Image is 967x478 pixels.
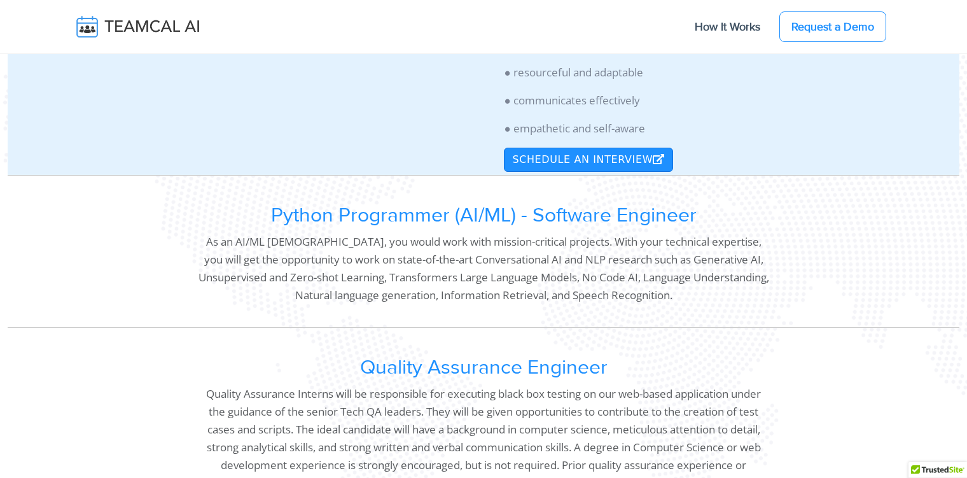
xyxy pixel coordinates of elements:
a: Schedule an Interview [504,150,672,168]
p: ● empathetic and self-aware [504,120,922,137]
button: Schedule an Interview [504,148,672,172]
a: Request a Demo [779,11,886,42]
p: ● communicates effectively [504,92,922,109]
h2: Python Programmer (AI/ML) - Software Engineer [198,204,769,228]
p: As an AI/ML [DEMOGRAPHIC_DATA], you would work with mission-critical projects. With your technica... [198,233,769,304]
p: ● resourceful and adaptable [504,64,922,81]
h2: Quality Assurance Engineer [198,356,769,380]
a: How It Works [682,13,773,40]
